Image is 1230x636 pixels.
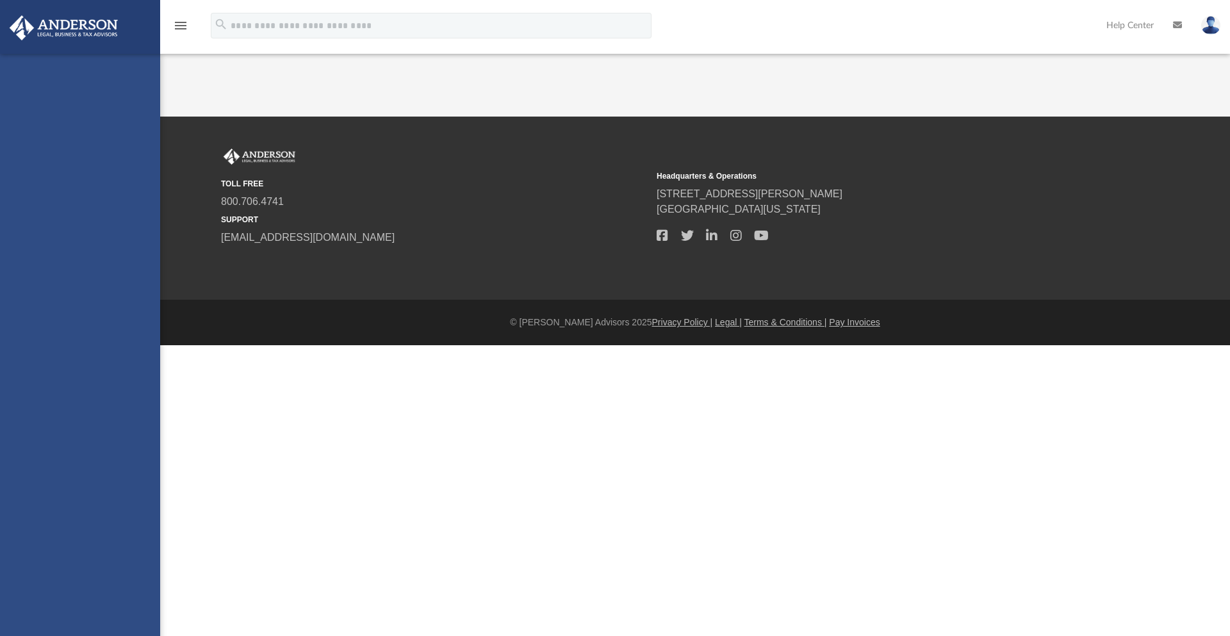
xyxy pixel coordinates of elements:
i: search [214,17,228,31]
img: Anderson Advisors Platinum Portal [221,149,298,165]
img: Anderson Advisors Platinum Portal [6,15,122,40]
a: [STREET_ADDRESS][PERSON_NAME] [657,188,842,199]
a: 800.706.4741 [221,196,284,207]
a: [GEOGRAPHIC_DATA][US_STATE] [657,204,821,215]
a: [EMAIL_ADDRESS][DOMAIN_NAME] [221,232,395,243]
a: menu [173,24,188,33]
i: menu [173,18,188,33]
small: Headquarters & Operations [657,170,1083,182]
a: Terms & Conditions | [744,317,827,327]
small: SUPPORT [221,214,648,225]
div: © [PERSON_NAME] Advisors 2025 [160,316,1230,329]
small: TOLL FREE [221,178,648,190]
a: Pay Invoices [829,317,880,327]
a: Privacy Policy | [652,317,713,327]
a: Legal | [715,317,742,327]
img: User Pic [1201,16,1220,35]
